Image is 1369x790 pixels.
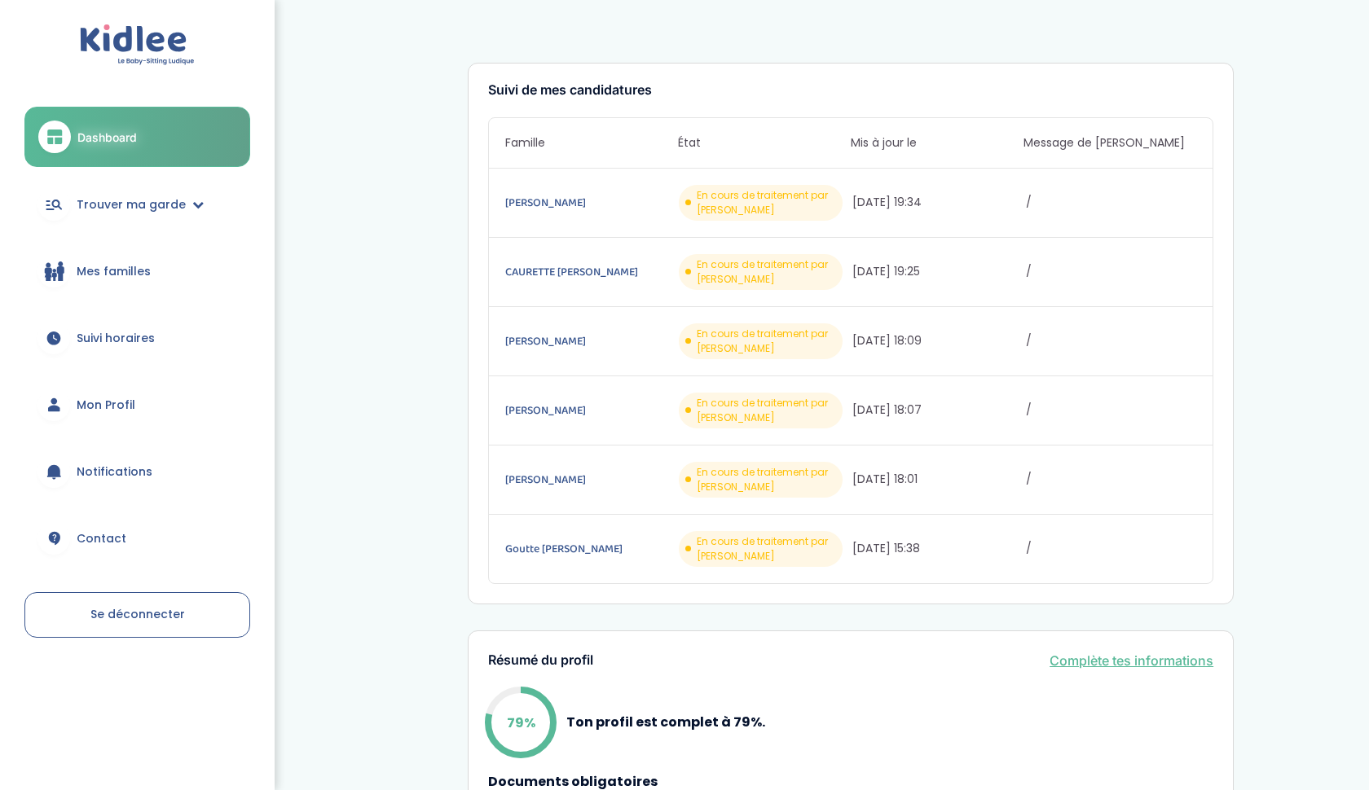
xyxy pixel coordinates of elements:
[24,509,250,568] a: Contact
[1023,134,1196,151] span: Message de [PERSON_NAME]
[77,263,151,280] span: Mes familles
[852,471,1023,488] span: [DATE] 18:01
[852,540,1023,557] span: [DATE] 15:38
[24,175,250,234] a: Trouver ma garde
[24,309,250,367] a: Suivi horaires
[852,332,1023,349] span: [DATE] 18:09
[77,330,155,347] span: Suivi horaires
[505,332,676,350] a: [PERSON_NAME]
[697,257,836,287] span: En cours de traitement par [PERSON_NAME]
[697,396,836,425] span: En cours de traitement par [PERSON_NAME]
[488,83,1213,98] h3: Suivi de mes candidatures
[1026,194,1196,211] span: /
[505,134,678,151] span: Famille
[1050,651,1213,670] a: Complète tes informations
[77,129,137,146] span: Dashboard
[852,402,1023,419] span: [DATE] 18:07
[505,471,676,489] a: [PERSON_NAME]
[697,188,836,217] span: En cours de traitement par [PERSON_NAME]
[505,263,676,281] a: CAURETTE [PERSON_NAME]
[505,540,676,558] a: Goutte [PERSON_NAME]
[505,194,676,212] a: [PERSON_NAME]
[1026,263,1196,280] span: /
[697,534,836,564] span: En cours de traitement par [PERSON_NAME]
[697,327,836,356] span: En cours de traitement par [PERSON_NAME]
[77,397,135,414] span: Mon Profil
[488,775,1213,789] h4: Documents obligatoires
[77,530,126,547] span: Contact
[80,24,195,66] img: logo.svg
[488,653,593,668] h3: Résumé du profil
[1026,332,1196,349] span: /
[90,606,185,622] span: Se déconnecter
[1026,471,1196,488] span: /
[77,196,186,213] span: Trouver ma garde
[24,242,250,301] a: Mes familles
[24,592,250,638] a: Se déconnecter
[507,712,535,732] p: 79%
[24,442,250,501] a: Notifications
[1026,402,1196,419] span: /
[24,107,250,167] a: Dashboard
[852,263,1023,280] span: [DATE] 19:25
[852,194,1023,211] span: [DATE] 19:34
[77,463,152,481] span: Notifications
[1026,540,1196,557] span: /
[566,712,765,732] p: Ton profil est complet à 79%.
[697,465,836,494] span: En cours de traitement par [PERSON_NAME]
[678,134,851,151] span: État
[505,402,676,419] a: [PERSON_NAME]
[851,134,1023,151] span: Mis à jour le
[24,375,250,434] a: Mon Profil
